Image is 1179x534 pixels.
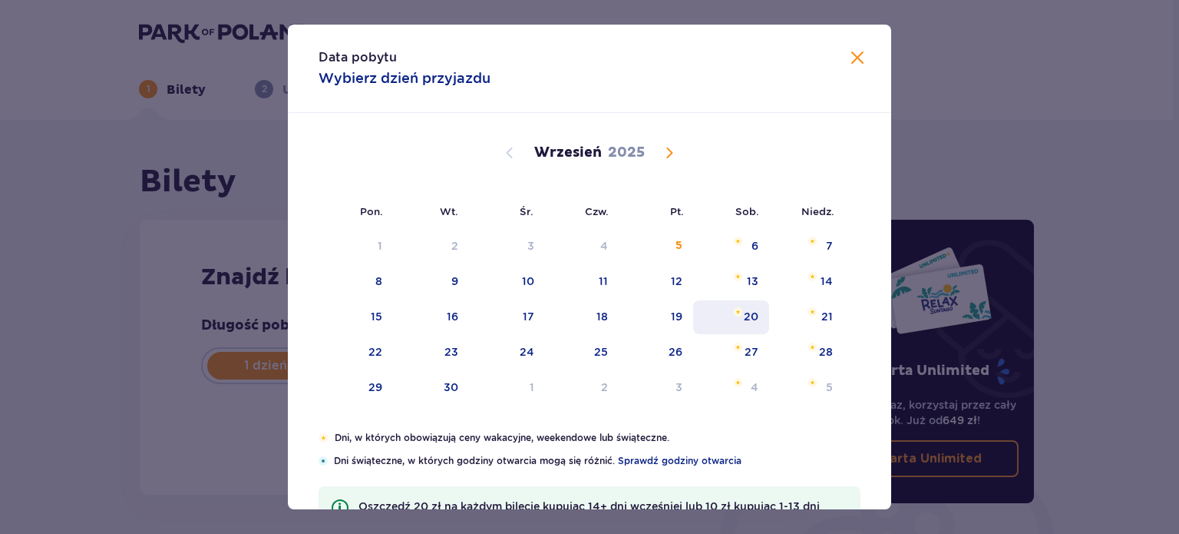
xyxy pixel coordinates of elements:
td: Not available. wtorek, 2 września 2025 [393,230,469,264]
td: niedziela, 5 października 2025 [769,371,844,405]
td: sobota, 6 września 2025 [693,230,769,264]
td: czwartek, 18 września 2025 [545,300,619,334]
div: 19 [671,309,682,324]
td: poniedziałek, 15 września 2025 [319,300,393,334]
td: piątek, 19 września 2025 [619,300,693,334]
div: 4 [600,238,608,254]
td: Not available. piątek, 5 września 2025 [619,230,693,264]
div: 2 [601,380,608,395]
div: 22 [368,344,382,360]
div: 27 [745,344,758,360]
td: wtorek, 23 września 2025 [393,336,469,370]
td: środa, 24 września 2025 [469,336,545,370]
td: wtorek, 9 września 2025 [393,265,469,299]
p: Dni, w których obowiązują ceny wakacyjne, weekendowe lub świąteczne. [335,431,860,445]
div: 11 [599,274,608,289]
td: piątek, 12 września 2025 [619,265,693,299]
div: 1 [378,238,382,254]
div: 18 [596,309,608,324]
td: sobota, 13 września 2025 [693,265,769,299]
p: Dni świąteczne, w których godziny otwarcia mogą się różnić. [334,454,860,468]
div: 15 [371,309,382,324]
td: piątek, 26 września 2025 [619,336,693,370]
div: 29 [368,380,382,395]
div: 3 [527,238,534,254]
div: 25 [594,344,608,360]
td: czwartek, 25 września 2025 [545,336,619,370]
a: Sprawdź godziny otwarcia [618,454,741,468]
td: sobota, 20 września 2025 [693,300,769,334]
div: 12 [671,274,682,289]
td: wtorek, 16 września 2025 [393,300,469,334]
div: 3 [675,380,682,395]
td: czwartek, 2 października 2025 [545,371,619,405]
div: 2 [451,238,458,254]
td: niedziela, 7 września 2025 [769,230,844,264]
td: środa, 17 września 2025 [469,300,545,334]
div: 9 [451,274,458,289]
div: 26 [669,344,682,360]
td: Not available. czwartek, 4 września 2025 [545,230,619,264]
div: 20 [744,309,758,324]
td: środa, 10 września 2025 [469,265,545,299]
div: Calendar [288,113,891,431]
div: 5 [675,238,682,254]
td: niedziela, 21 września 2025 [769,300,844,334]
td: poniedziałek, 29 września 2025 [319,371,393,405]
div: 6 [751,238,758,254]
div: 24 [520,344,534,360]
td: sobota, 27 września 2025 [693,336,769,370]
div: 30 [444,380,458,395]
div: 23 [444,344,458,360]
div: 13 [747,274,758,289]
div: 1 [530,380,534,395]
div: 4 [751,380,758,395]
td: Not available. środa, 3 września 2025 [469,230,545,264]
td: czwartek, 11 września 2025 [545,265,619,299]
td: poniedziałek, 8 września 2025 [319,265,393,299]
td: piątek, 3 października 2025 [619,371,693,405]
td: niedziela, 14 września 2025 [769,265,844,299]
div: 17 [523,309,534,324]
div: 8 [375,274,382,289]
div: 10 [522,274,534,289]
td: poniedziałek, 22 września 2025 [319,336,393,370]
td: wtorek, 30 września 2025 [393,371,469,405]
td: niedziela, 28 września 2025 [769,336,844,370]
div: 16 [447,309,458,324]
td: Not available. poniedziałek, 1 września 2025 [319,230,393,264]
td: sobota, 4 października 2025 [693,371,769,405]
td: środa, 1 października 2025 [469,371,545,405]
